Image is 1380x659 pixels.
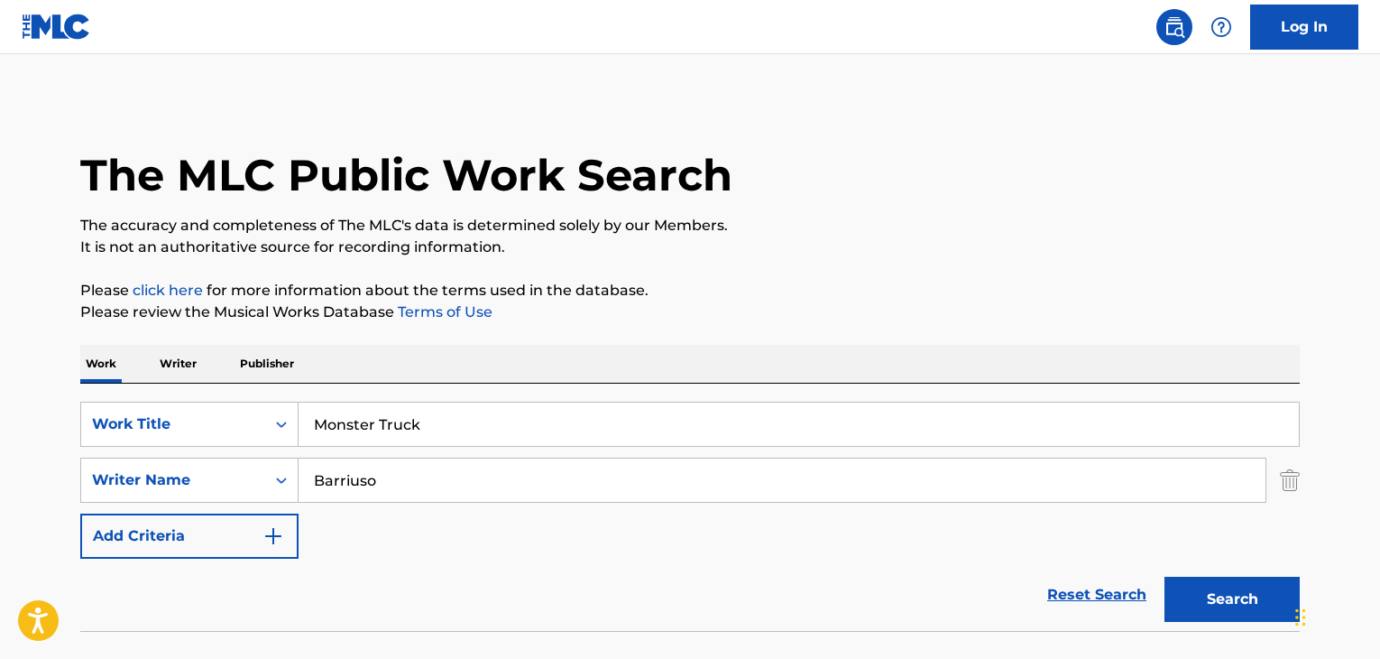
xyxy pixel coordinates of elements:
img: MLC Logo [22,14,91,40]
a: Public Search [1156,9,1192,45]
img: 9d2ae6d4665cec9f34b9.svg [262,525,284,547]
p: Publisher [235,345,299,383]
div: Work Title [92,413,254,435]
form: Search Form [80,402,1300,631]
h1: The MLC Public Work Search [80,148,732,202]
a: Terms of Use [394,303,492,320]
p: Work [80,345,122,383]
p: Please review the Musical Works Database [80,302,1300,323]
img: Delete Criterion [1280,458,1300,503]
div: Help [1203,9,1239,45]
button: Add Criteria [80,514,299,559]
p: Writer [154,345,202,383]
p: The accuracy and completeness of The MLC's data is determined solely by our Members. [80,215,1300,237]
div: Drag [1295,590,1306,645]
a: Reset Search [1038,575,1155,615]
iframe: Chat Widget [1290,572,1380,659]
p: Please for more information about the terms used in the database. [80,280,1300,302]
button: Search [1164,577,1300,622]
a: click here [133,282,203,299]
a: Log In [1250,5,1358,50]
p: It is not an authoritative source for recording information. [80,237,1300,258]
img: search [1164,16,1185,38]
img: help [1210,16,1232,38]
div: Writer Name [92,469,254,491]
